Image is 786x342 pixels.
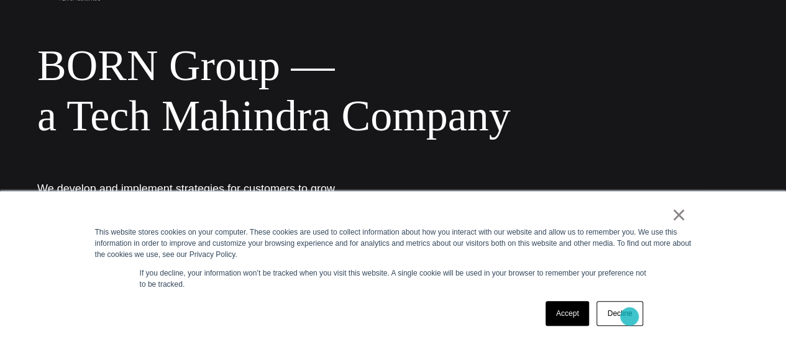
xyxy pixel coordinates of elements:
[596,301,642,326] a: Decline
[140,268,647,290] p: If you decline, your information won’t be tracked when you visit this website. A single cookie wi...
[95,227,692,260] div: This website stores cookies on your computer. These cookies are used to collect information about...
[546,301,590,326] a: Accept
[37,40,559,142] div: BORN Group — a Tech Mahindra Company
[672,209,687,220] a: ×
[37,180,354,233] h1: We develop and implement strategies for customers to grow profitably in a borderless, digitally-a...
